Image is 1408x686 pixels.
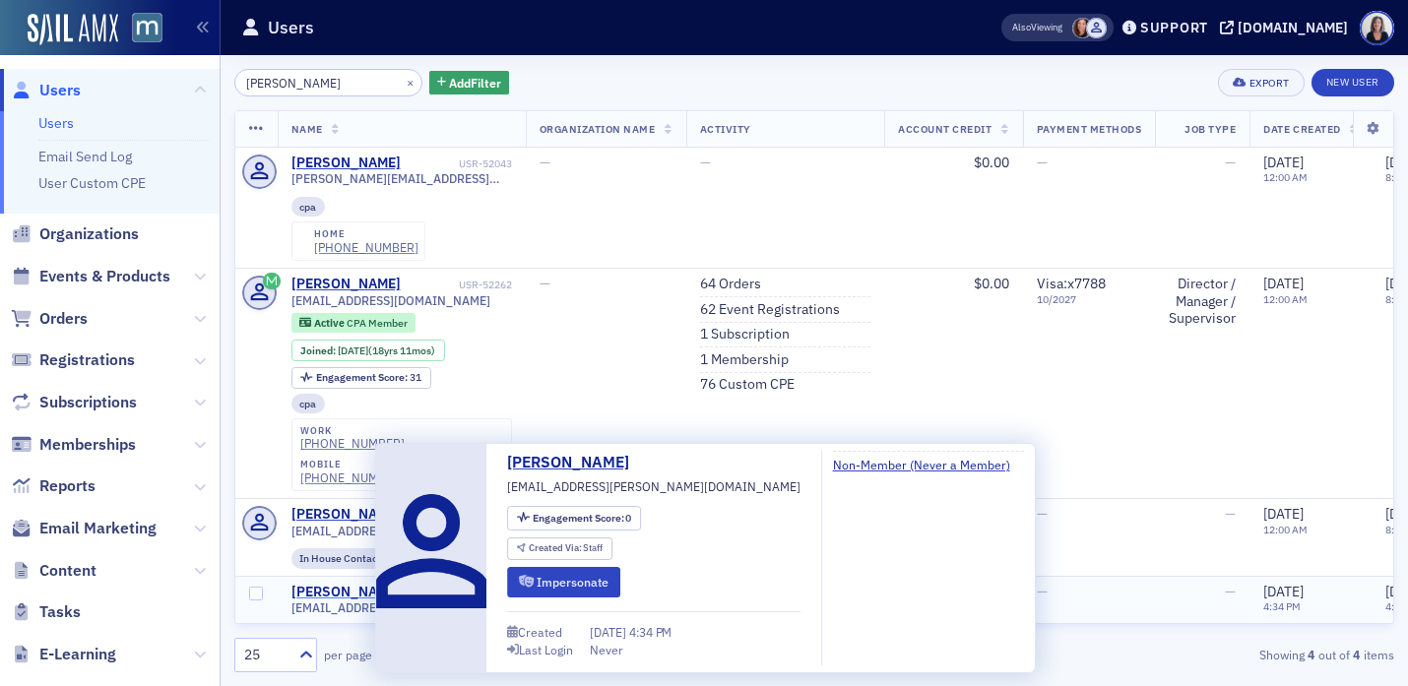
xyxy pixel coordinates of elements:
[11,475,96,497] a: Reports
[291,506,401,524] a: [PERSON_NAME]
[833,456,1025,473] a: Non-Member (Never a Member)
[39,560,96,582] span: Content
[1037,583,1048,600] span: —
[300,425,405,437] div: work
[300,344,338,357] span: Joined :
[38,114,74,132] a: Users
[1218,69,1304,96] button: Export
[1225,154,1236,171] span: —
[1225,505,1236,523] span: —
[291,197,326,217] div: cpa
[11,644,116,665] a: E-Learning
[629,624,672,640] span: 4:34 PM
[1305,646,1318,663] strong: 4
[700,122,751,136] span: Activity
[39,80,81,101] span: Users
[1220,21,1355,34] button: [DOMAIN_NAME]
[314,316,347,330] span: Active
[540,154,550,171] span: —
[529,543,604,554] div: Staff
[291,524,512,538] span: [EMAIL_ADDRESS][PERSON_NAME][DOMAIN_NAME]
[1263,292,1308,306] time: 12:00 AM
[132,13,162,43] img: SailAMX
[39,308,88,330] span: Orders
[1037,275,1106,292] span: Visa : x7788
[404,279,512,291] div: USR-52262
[700,351,789,369] a: 1 Membership
[324,646,372,663] label: per page
[700,376,795,394] a: 76 Custom CPE
[1012,21,1031,33] div: Also
[1086,18,1107,38] span: Justin Chase
[1140,19,1208,36] div: Support
[1263,154,1304,171] span: [DATE]
[700,276,761,293] a: 64 Orders
[291,276,401,293] div: [PERSON_NAME]
[1238,19,1348,36] div: [DOMAIN_NAME]
[533,513,632,524] div: 0
[291,155,401,172] div: [PERSON_NAME]
[507,451,644,474] a: [PERSON_NAME]
[1021,646,1394,663] div: Showing out of items
[519,645,573,655] div: Last Login
[316,370,410,384] span: Engagement Score :
[533,511,626,525] span: Engagement Score :
[700,326,790,343] a: 1 Subscription
[291,293,490,308] span: [EMAIL_ADDRESS][DOMAIN_NAME]
[291,122,323,136] span: Name
[1037,505,1048,523] span: —
[404,157,512,170] div: USR-52043
[291,600,512,615] span: [EMAIL_ADDRESS][PERSON_NAME][DOMAIN_NAME]
[291,313,416,333] div: Active: Active: CPA Member
[268,16,314,39] h1: Users
[38,148,132,165] a: Email Send Log
[338,343,368,357] span: [DATE]
[39,392,137,413] span: Subscriptions
[1263,275,1304,292] span: [DATE]
[974,275,1009,292] span: $0.00
[700,301,840,319] a: 62 Event Registrations
[1312,69,1394,96] a: New User
[11,518,157,539] a: Email Marketing
[1072,18,1093,38] span: Natalie Antonakas
[39,644,116,665] span: E-Learning
[1249,78,1290,89] div: Export
[1012,21,1062,34] span: Viewing
[449,74,501,92] span: Add Filter
[11,560,96,582] a: Content
[300,436,405,451] a: [PHONE_NUMBER]
[299,317,407,330] a: Active CPA Member
[291,548,391,568] div: In House Contact
[39,475,96,497] span: Reports
[11,349,135,371] a: Registrations
[700,154,711,171] span: —
[540,275,550,292] span: —
[1037,122,1142,136] span: Payment Methods
[1184,122,1236,136] span: Job Type
[1263,599,1301,613] time: 4:34 PM
[316,372,421,383] div: 31
[11,434,136,456] a: Memberships
[291,367,431,389] div: Engagement Score: 31
[507,477,800,495] span: [EMAIL_ADDRESS][PERSON_NAME][DOMAIN_NAME]
[507,537,612,560] div: Created Via: Staff
[507,506,641,530] div: Engagement Score: 0
[244,645,288,665] div: 25
[314,240,418,255] a: [PHONE_NUMBER]
[1350,646,1364,663] strong: 4
[234,69,422,96] input: Search…
[347,316,408,330] span: CPA Member
[300,470,405,485] a: [PHONE_NUMBER]
[28,14,118,45] a: SailAMX
[38,174,146,192] a: User Custom CPE
[590,641,623,658] div: Never
[39,434,136,456] span: Memberships
[518,627,562,638] div: Created
[39,266,170,287] span: Events & Products
[291,584,401,601] a: [PERSON_NAME]
[39,601,81,623] span: Tasks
